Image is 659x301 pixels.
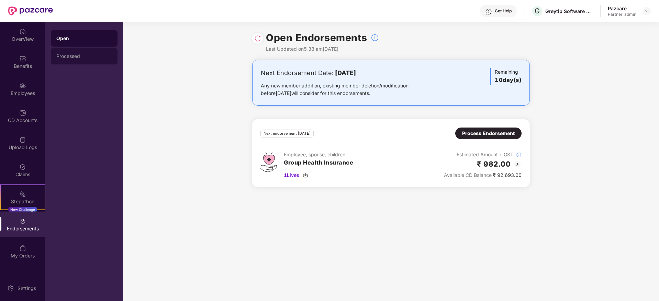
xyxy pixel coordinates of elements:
[462,130,515,137] div: Process Endorsement
[516,152,522,158] img: svg+xml;base64,PHN2ZyBpZD0iSW5mb18tXzMyeDMyIiBkYXRhLW5hbWU9IkluZm8gLSAzMngzMiIgeG1sbnM9Imh0dHA6Ly...
[19,109,26,116] img: svg+xml;base64,PHN2ZyBpZD0iQ0RfQWNjb3VudHMiIGRhdGEtbmFtZT0iQ0QgQWNjb3VudHMiIHhtbG5zPSJodHRwOi8vd3...
[513,160,522,168] img: svg+xml;base64,PHN2ZyBpZD0iQmFjay0yMHgyMCIgeG1sbnM9Imh0dHA6Ly93d3cudzMub3JnLzIwMDAvc3ZnIiB3aWR0aD...
[15,285,38,292] div: Settings
[608,5,636,12] div: Pazcare
[19,245,26,252] img: svg+xml;base64,PHN2ZyBpZD0iTXlfT3JkZXJzIiBkYXRhLW5hbWU9Ik15IE9yZGVycyIgeG1sbnM9Imh0dHA6Ly93d3cudz...
[444,151,522,158] div: Estimated Amount + GST
[284,151,353,158] div: Employee, spouse, children
[56,53,112,59] div: Processed
[19,218,26,225] img: svg+xml;base64,PHN2ZyBpZD0iRW5kb3JzZW1lbnRzIiB4bWxucz0iaHR0cDovL3d3dy53My5vcmcvMjAwMC9zdmciIHdpZH...
[444,172,492,178] span: Available CD Balance
[1,198,45,205] div: Stepathon
[56,35,112,42] div: Open
[19,55,26,62] img: svg+xml;base64,PHN2ZyBpZD0iQmVuZWZpdHMiIHhtbG5zPSJodHRwOi8vd3d3LnczLm9yZy8yMDAwL3N2ZyIgd2lkdGg9Ij...
[19,191,26,197] img: svg+xml;base64,PHN2ZyB4bWxucz0iaHR0cDovL3d3dy53My5vcmcvMjAwMC9zdmciIHdpZHRoPSIyMSIgaGVpZ2h0PSIyMC...
[19,164,26,170] img: svg+xml;base64,PHN2ZyBpZD0iQ2xhaW0iIHhtbG5zPSJodHRwOi8vd3d3LnczLm9yZy8yMDAwL3N2ZyIgd2lkdGg9IjIwIi...
[266,45,379,53] div: Last Updated on 5:38 am[DATE]
[266,30,367,45] h1: Open Endorsements
[371,34,379,42] img: svg+xml;base64,PHN2ZyBpZD0iSW5mb18tXzMyeDMyIiBkYXRhLW5hbWU9IkluZm8gLSAzMngzMiIgeG1sbnM9Imh0dHA6Ly...
[477,158,511,170] h2: ₹ 982.00
[261,82,430,97] div: Any new member addition, existing member deletion/modification before [DATE] will consider for th...
[8,7,53,15] img: New Pazcare Logo
[7,285,14,292] img: svg+xml;base64,PHN2ZyBpZD0iU2V0dGluZy0yMHgyMCIgeG1sbnM9Imh0dHA6Ly93d3cudzMub3JnLzIwMDAvc3ZnIiB3aW...
[545,8,593,14] div: Greytip Software Private Limited
[8,207,37,212] div: New Challenge
[644,8,649,14] img: svg+xml;base64,PHN2ZyBpZD0iRHJvcGRvd24tMzJ4MzIiIHhtbG5zPSJodHRwOi8vd3d3LnczLm9yZy8yMDAwL3N2ZyIgd2...
[284,158,353,167] h3: Group Health Insurance
[303,172,308,178] img: svg+xml;base64,PHN2ZyBpZD0iRG93bmxvYWQtMzJ4MzIiIHhtbG5zPSJodHRwOi8vd3d3LnczLm9yZy8yMDAwL3N2ZyIgd2...
[260,151,277,172] img: svg+xml;base64,PHN2ZyB4bWxucz0iaHR0cDovL3d3dy53My5vcmcvMjAwMC9zdmciIHdpZHRoPSI0Ny43MTQiIGhlaWdodD...
[284,171,299,179] span: 1 Lives
[260,130,314,137] div: Next endorsement [DATE]
[335,69,356,76] b: [DATE]
[490,68,521,85] div: Remaining
[495,76,521,85] h3: 10 day(s)
[261,68,430,78] div: Next Endorsement Date:
[19,82,26,89] img: svg+xml;base64,PHN2ZyBpZD0iRW1wbG95ZWVzIiB4bWxucz0iaHR0cDovL3d3dy53My5vcmcvMjAwMC9zdmciIHdpZHRoPS...
[535,7,540,15] span: G
[495,8,512,14] div: Get Help
[444,171,522,179] div: ₹ 92,693.00
[254,35,261,42] img: svg+xml;base64,PHN2ZyBpZD0iUmVsb2FkLTMyeDMyIiB4bWxucz0iaHR0cDovL3d3dy53My5vcmcvMjAwMC9zdmciIHdpZH...
[608,12,636,17] div: Partner_admin
[485,8,492,15] img: svg+xml;base64,PHN2ZyBpZD0iSGVscC0zMngzMiIgeG1sbnM9Imh0dHA6Ly93d3cudzMub3JnLzIwMDAvc3ZnIiB3aWR0aD...
[19,28,26,35] img: svg+xml;base64,PHN2ZyBpZD0iSG9tZSIgeG1sbnM9Imh0dHA6Ly93d3cudzMub3JnLzIwMDAvc3ZnIiB3aWR0aD0iMjAiIG...
[19,136,26,143] img: svg+xml;base64,PHN2ZyBpZD0iVXBsb2FkX0xvZ3MiIGRhdGEtbmFtZT0iVXBsb2FkIExvZ3MiIHhtbG5zPSJodHRwOi8vd3...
